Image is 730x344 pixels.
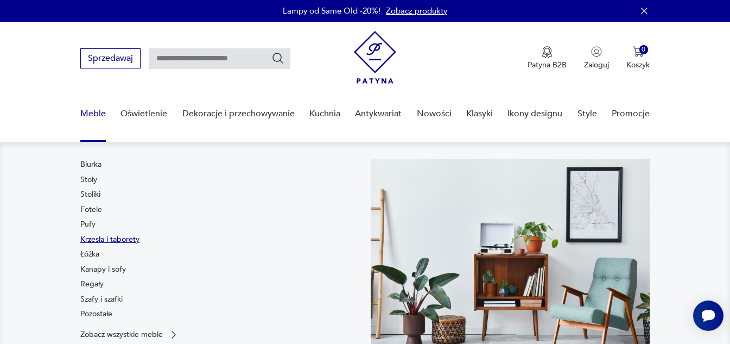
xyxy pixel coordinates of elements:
[80,219,96,230] a: Pufy
[309,93,340,135] a: Kuchnia
[80,189,100,200] a: Stoliki
[693,301,723,331] iframe: Smartsupp widget button
[80,249,99,260] a: Łóżka
[584,60,609,70] p: Zaloguj
[507,93,562,135] a: Ikony designu
[80,264,126,275] a: Kanapy i sofy
[386,5,447,16] a: Zobacz produkty
[577,93,597,135] a: Style
[528,46,567,70] button: Patyna B2B
[80,294,123,305] a: Szafy i szafki
[612,93,650,135] a: Promocje
[591,46,602,57] img: Ikonka użytkownika
[354,31,396,84] img: Patyna - sklep z meblami i dekoracjami vintage
[80,204,102,215] a: Fotele
[80,55,141,63] a: Sprzedawaj
[80,309,112,320] a: Pozostałe
[80,329,179,340] a: Zobacz wszystkie meble
[542,46,553,58] img: Ikona medalu
[528,60,567,70] p: Patyna B2B
[80,331,163,338] p: Zobacz wszystkie meble
[80,93,106,135] a: Meble
[283,5,380,16] p: Lampy od Same Old -20%!
[639,45,649,54] div: 0
[584,46,609,70] button: Zaloguj
[80,234,139,245] a: Krzesła i taborety
[80,279,104,290] a: Regały
[80,48,141,68] button: Sprzedawaj
[271,52,284,65] button: Szukaj
[80,159,101,170] a: Biurka
[626,60,650,70] p: Koszyk
[626,46,650,70] button: 0Koszyk
[120,93,167,135] a: Oświetlenie
[417,93,452,135] a: Nowości
[633,46,644,57] img: Ikona koszyka
[182,93,295,135] a: Dekoracje i przechowywanie
[528,46,567,70] a: Ikona medaluPatyna B2B
[466,93,493,135] a: Klasyki
[80,174,97,185] a: Stoły
[355,93,402,135] a: Antykwariat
